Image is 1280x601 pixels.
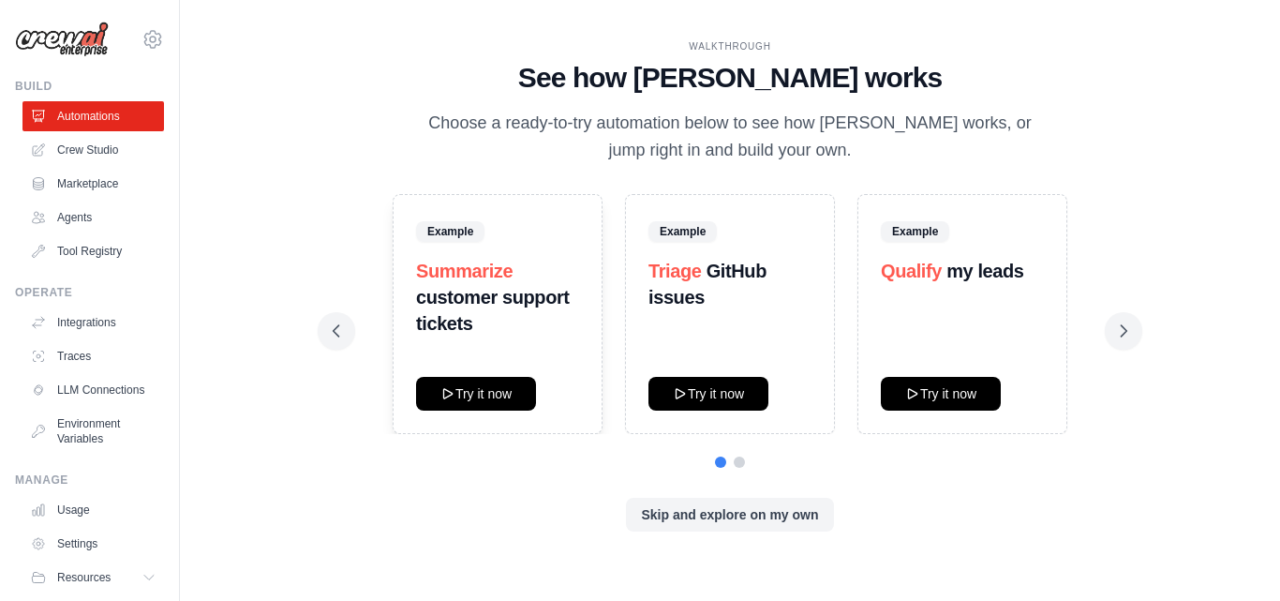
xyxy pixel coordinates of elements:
a: Environment Variables [22,409,164,454]
div: Manage [15,473,164,488]
button: Skip and explore on my own [626,498,833,532]
span: Qualify [881,261,942,281]
a: Tool Registry [22,236,164,266]
iframe: Chat Widget [1186,511,1280,601]
strong: my leads [946,261,1023,281]
a: LLM Connections [22,375,164,405]
a: Traces [22,341,164,371]
div: WALKTHROUGH [333,39,1127,53]
span: Example [881,221,949,242]
p: Choose a ready-to-try automation below to see how [PERSON_NAME] works, or jump right in and build... [415,110,1045,165]
button: Resources [22,563,164,593]
strong: customer support tickets [416,287,570,334]
span: Resources [57,570,111,585]
div: Build [15,79,164,94]
button: Try it now [648,377,768,411]
button: Try it now [881,377,1001,411]
a: Marketplace [22,169,164,199]
div: Operate [15,285,164,300]
a: Agents [22,203,164,233]
span: Triage [648,261,702,281]
span: Summarize [416,261,513,281]
span: Example [416,221,484,242]
strong: GitHub issues [648,261,767,308]
button: Try it now [416,377,536,411]
a: Usage [22,495,164,525]
a: Integrations [22,308,164,338]
a: Automations [22,101,164,131]
span: Example [648,221,717,242]
a: Crew Studio [22,135,164,165]
img: Logo [15,22,109,57]
h1: See how [PERSON_NAME] works [333,61,1127,95]
a: Settings [22,529,164,559]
